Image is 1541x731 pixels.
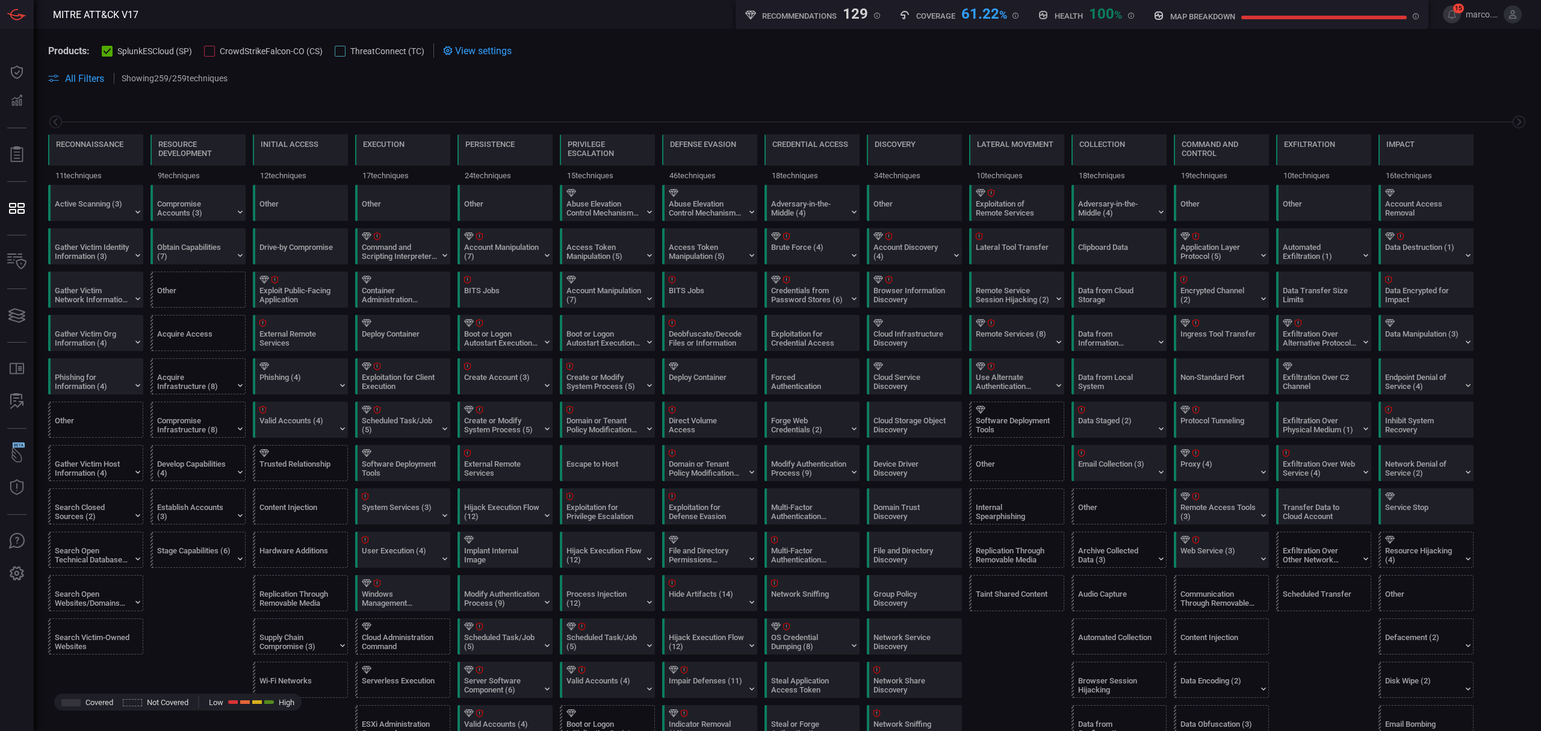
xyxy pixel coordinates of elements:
div: T1543: Create or Modify System Process [560,358,655,394]
div: Boot or Logon Autostart Execution (14) [566,329,642,347]
div: TA0001: Initial Access [253,134,348,185]
span: View settings [455,45,512,57]
div: T1550: Use Alternate Authentication Material [969,358,1064,394]
div: T1594: Search Victim-Owned Websites (Not covered) [48,618,143,655]
div: Exploitation for Credential Access [771,329,846,347]
div: Remote Services (8) [976,329,1051,347]
div: T1132: Data Encoding (Not covered) [1174,662,1269,698]
div: Application Layer Protocol (5) [1180,243,1256,261]
div: Command and Scripting Interpreter (12) [362,243,437,261]
div: T1565: Data Manipulation [1378,315,1474,351]
div: T1210: Exploitation of Remote Services [969,185,1064,221]
div: T1574: Hijack Execution Flow [457,488,553,524]
div: Impact [1386,140,1415,149]
div: 15 techniques [560,166,655,185]
div: TA0004: Privilege Escalation [560,134,655,185]
div: Other [259,199,335,217]
div: T1608: Stage Capabilities (Not covered) [150,532,246,568]
div: Exploitation of Remote Services [976,199,1051,217]
div: Encrypted Channel (2) [1180,286,1256,304]
div: 129 [843,5,868,20]
div: Command and Control [1182,140,1261,158]
div: T1136: Create Account [457,358,553,394]
div: T1195: Supply Chain Compromise (Not covered) [253,618,348,655]
div: T1053: Scheduled Task/Job [457,618,553,655]
div: T1562: Impair Defenses [662,662,757,698]
div: T1090: Proxy [1174,445,1269,481]
div: Obtain Capabilities (7) [157,243,232,261]
div: Account Discovery (4) [873,243,949,261]
div: Other [457,185,553,221]
div: Other (Not covered) [150,272,246,308]
div: T1219: Remote Access Tools [1174,488,1269,524]
button: ALERT ANALYSIS [2,387,31,416]
span: SplunkESCloud (SP) [117,46,192,56]
div: T1648: Serverless Execution [355,662,450,698]
div: T1574: Hijack Execution Flow [560,532,655,568]
div: T1484: Domain or Tenant Policy Modification [560,402,655,438]
div: View settings [443,43,512,58]
div: Lateral Movement [977,140,1053,149]
h5: Coverage [916,11,955,20]
button: 15 [1443,5,1461,23]
div: T1596: Search Open Technical Databases (Not covered) [48,532,143,568]
div: TA0003: Persistence [457,134,553,185]
div: Adversary-in-the-Middle (4) [1078,199,1153,217]
button: Detections [2,87,31,116]
div: Resource Development [158,140,238,158]
div: T1499: Endpoint Denial of Service [1378,358,1474,394]
div: T1669: Wi-Fi Networks (Not covered) [253,662,348,698]
span: Products: [48,45,90,57]
div: TA0010: Exfiltration [1276,134,1371,185]
div: Compromise Accounts (3) [157,199,232,217]
div: T1485: Data Destruction [1378,228,1474,264]
div: Adversary-in-the-Middle (4) [771,199,846,217]
div: T1091: Replication Through Removable Media (Not covered) [253,575,348,611]
div: T1134: Access Token Manipulation [662,228,757,264]
div: Data Transfer Size Limits [1283,286,1358,304]
div: T1556: Modify Authentication Process [764,445,860,481]
div: 34 techniques [867,166,962,185]
div: T1610: Deploy Container [662,358,757,394]
div: Discovery [875,140,916,149]
div: T1133: External Remote Services [457,445,553,481]
div: T1557: Adversary-in-the-Middle [1071,185,1167,221]
div: T1615: Group Policy Discovery [867,575,962,611]
div: 11 techniques [48,166,143,185]
div: TA0002: Execution [355,134,450,185]
div: T1059: Command and Scripting Interpreter [355,228,450,264]
div: Initial Access [261,140,318,149]
div: T1659: Content Injection (Not covered) [1174,618,1269,655]
div: Account Manipulation (7) [464,243,539,261]
div: Abuse Elevation Control Mechanism (6) [669,199,744,217]
span: CrowdStrikeFalcon-CO (CS) [220,46,323,56]
div: Other [1283,199,1358,217]
div: T1586: Compromise Accounts [150,185,246,221]
h5: Recommendations [762,11,837,20]
button: Reports [2,140,31,169]
div: T1650: Acquire Access (Not covered) [150,315,246,351]
div: Boot or Logon Autostart Execution (14) [464,329,539,347]
div: T1083: File and Directory Discovery [867,532,962,568]
div: T1537: Transfer Data to Cloud Account [1276,488,1371,524]
div: T1572: Protocol Tunneling [1174,402,1269,438]
div: T1110: Brute Force [764,228,860,264]
div: Defense Evasion [670,140,736,149]
div: T1525: Implant Internal Image [457,532,553,568]
div: Deobfuscate/Decode Files or Information [669,329,744,347]
div: 46 techniques [662,166,757,185]
button: Threat Intelligence [2,473,31,502]
div: Exfiltration [1284,140,1335,149]
div: 100 [1089,5,1122,20]
div: 9 techniques [150,166,246,185]
div: T1078: Valid Accounts [253,402,348,438]
div: Execution [363,140,405,149]
div: Access Token Manipulation (5) [669,243,744,261]
div: T1134: Access Token Manipulation [560,228,655,264]
button: Inventory [2,247,31,276]
div: Credentials from Password Stores (6) [771,286,846,304]
div: T1020: Automated Exfiltration [1276,228,1371,264]
div: T1052: Exfiltration Over Physical Medium [1276,402,1371,438]
div: 10 techniques [969,166,1064,185]
div: T1053: Scheduled Task/Job [355,402,450,438]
